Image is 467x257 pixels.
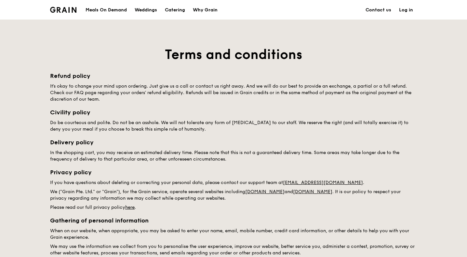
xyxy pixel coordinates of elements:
a: Why Grain [189,0,221,20]
a: Catering [161,0,189,20]
a: [EMAIL_ADDRESS][DOMAIN_NAME] [283,180,363,185]
a: Weddings [131,0,161,20]
h3: Delivery policy [50,138,417,147]
p: If you have questions about deleting or correcting your personal data, please contact our support... [50,179,417,186]
div: Why Grain [193,0,218,20]
p: When on our website, when appropriate, you may be asked to enter your name, email, mobile number,... [50,228,417,241]
p: Please read our full privacy policy . [50,204,417,211]
a: [DOMAIN_NAME] [293,189,332,194]
a: Contact us [362,0,395,20]
h3: Refund policy [50,71,417,80]
h3: Civility policy [50,108,417,117]
h3: Privacy policy [50,168,417,177]
p: We ("Grain Pte. Ltd." or "Grain"), for the Grain service, operate several websites including and ... [50,189,417,202]
h3: Gathering of personal information [50,216,417,225]
div: It's okay to change your mind upon ordering. Just give us a call or contact us right away. And we... [50,83,417,103]
img: Grain [50,7,76,13]
a: here [125,205,135,210]
div: Weddings [135,0,157,20]
div: Meals On Demand [86,0,127,20]
a: Log in [395,0,417,20]
p: We may use the information we collect from you to personalise the user experience, improve our we... [50,243,417,256]
div: Do be courteous and polite. Do not be an asshole. We will not tolerate any form of [MEDICAL_DATA]... [50,120,417,133]
a: [DOMAIN_NAME] [245,189,285,194]
div: Catering [165,0,185,20]
h1: Terms and conditions [50,46,417,64]
div: In the shopping cart, you may receive an estimated delivery time. Please note that this is not a ... [50,150,417,163]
